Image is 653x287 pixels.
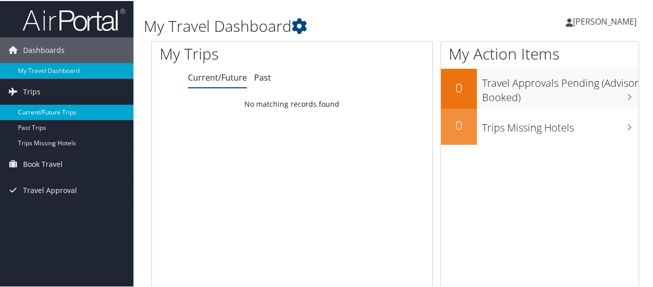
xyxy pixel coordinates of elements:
[23,150,63,176] span: Book Travel
[441,108,639,144] a: 0Trips Missing Hotels
[152,94,432,112] td: No matching records found
[23,78,41,104] span: Trips
[144,14,479,36] h1: My Travel Dashboard
[573,15,637,26] span: [PERSON_NAME]
[441,78,477,95] h2: 0
[441,68,639,107] a: 0Travel Approvals Pending (Advisor Booked)
[482,114,639,134] h3: Trips Missing Hotels
[566,5,647,36] a: [PERSON_NAME]
[482,70,639,104] h3: Travel Approvals Pending (Advisor Booked)
[23,7,125,31] img: airportal-logo.png
[160,42,308,64] h1: My Trips
[254,71,271,82] a: Past
[188,71,247,82] a: Current/Future
[23,36,65,62] span: Dashboards
[441,42,639,64] h1: My Action Items
[23,177,77,202] span: Travel Approval
[441,116,477,133] h2: 0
